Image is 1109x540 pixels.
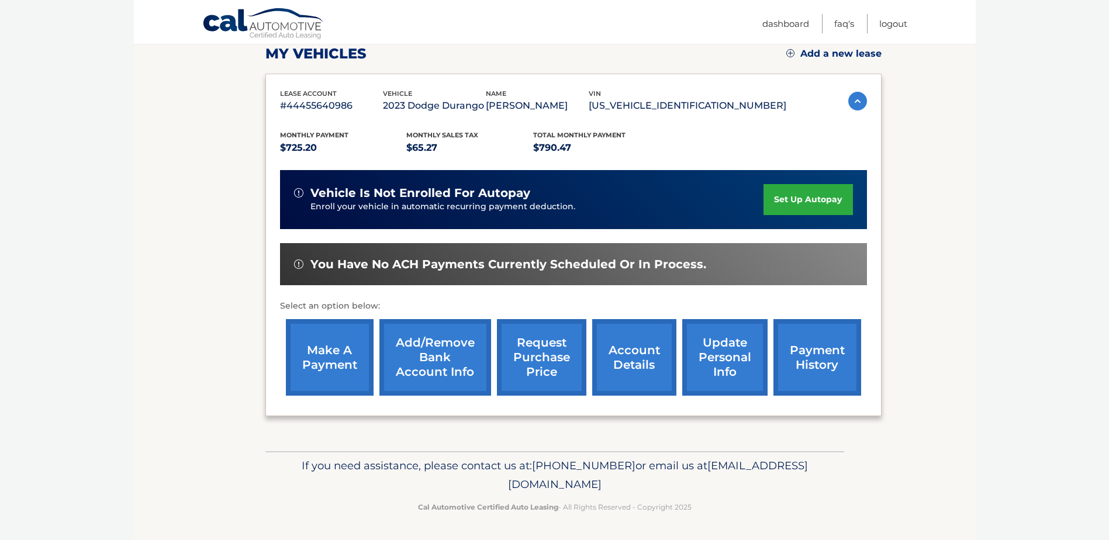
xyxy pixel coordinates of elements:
p: $65.27 [406,140,533,156]
a: Add a new lease [786,48,882,60]
p: 2023 Dodge Durango [383,98,486,114]
a: set up autopay [763,184,852,215]
a: Logout [879,14,907,33]
h2: my vehicles [265,45,367,63]
a: payment history [773,319,861,396]
img: alert-white.svg [294,188,303,198]
a: make a payment [286,319,374,396]
a: Cal Automotive [202,8,325,41]
span: vehicle is not enrolled for autopay [310,186,530,200]
a: request purchase price [497,319,586,396]
img: accordion-active.svg [848,92,867,110]
p: [PERSON_NAME] [486,98,589,114]
span: [EMAIL_ADDRESS][DOMAIN_NAME] [508,459,808,491]
a: Dashboard [762,14,809,33]
p: $790.47 [533,140,660,156]
a: update personal info [682,319,768,396]
p: Select an option below: [280,299,867,313]
span: name [486,89,506,98]
strong: Cal Automotive Certified Auto Leasing [418,503,558,511]
span: vehicle [383,89,412,98]
a: Add/Remove bank account info [379,319,491,396]
a: account details [592,319,676,396]
p: - All Rights Reserved - Copyright 2025 [273,501,837,513]
span: Monthly Payment [280,131,348,139]
p: $725.20 [280,140,407,156]
span: [PHONE_NUMBER] [532,459,635,472]
img: add.svg [786,49,794,57]
p: Enroll your vehicle in automatic recurring payment deduction. [310,200,764,213]
p: [US_VEHICLE_IDENTIFICATION_NUMBER] [589,98,786,114]
span: vin [589,89,601,98]
a: FAQ's [834,14,854,33]
p: #44455640986 [280,98,383,114]
p: If you need assistance, please contact us at: or email us at [273,456,837,494]
span: lease account [280,89,337,98]
img: alert-white.svg [294,259,303,269]
span: Monthly sales Tax [406,131,478,139]
span: Total Monthly Payment [533,131,626,139]
span: You have no ACH payments currently scheduled or in process. [310,257,706,272]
